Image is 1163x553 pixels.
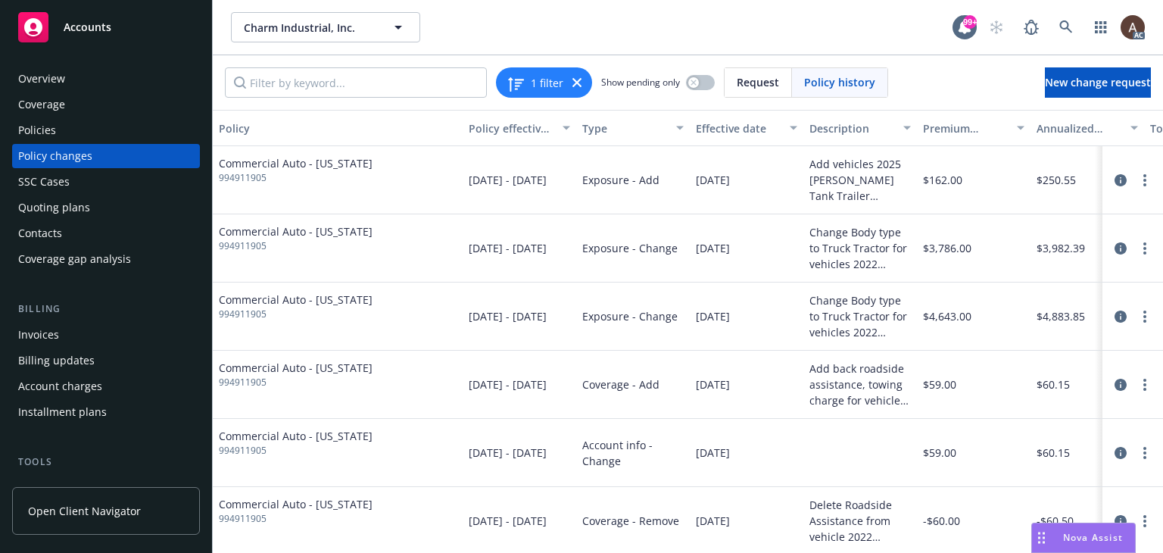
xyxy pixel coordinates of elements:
[64,21,111,33] span: Accounts
[1112,308,1130,326] a: circleInformation
[696,172,730,188] span: [DATE]
[1112,171,1130,189] a: circleInformation
[809,120,894,136] div: Description
[469,308,547,324] span: [DATE] - [DATE]
[923,120,1008,136] div: Premium change
[963,15,977,29] div: 99+
[1112,512,1130,530] a: circleInformation
[12,348,200,373] a: Billing updates
[219,360,373,376] span: Commercial Auto - [US_STATE]
[803,110,917,146] button: Description
[18,221,62,245] div: Contacts
[696,240,730,256] span: [DATE]
[219,376,373,389] span: 994911905
[1037,376,1070,392] span: $60.15
[582,240,678,256] span: Exposure - Change
[219,120,457,136] div: Policy
[582,172,659,188] span: Exposure - Add
[923,445,956,461] span: $59.00
[582,513,679,529] span: Coverage - Remove
[1086,12,1116,42] a: Switch app
[1037,240,1085,256] span: $3,982.39
[12,400,200,424] a: Installment plans
[12,247,200,271] a: Coverage gap analysis
[531,75,563,91] span: 1 filter
[981,12,1012,42] a: Start snowing
[12,195,200,220] a: Quoting plans
[809,224,911,272] div: Change Body type to Truck Tractor for vehicles 2022 WESTERN STAR/AUTO CAR 49X CHASSIS Vin#4235
[1016,12,1046,42] a: Report a Bug
[219,308,373,321] span: 994911905
[12,144,200,168] a: Policy changes
[1136,512,1154,530] a: more
[1112,376,1130,394] a: circleInformation
[1030,110,1144,146] button: Annualized total premium change
[576,110,690,146] button: Type
[809,292,911,340] div: Change Body type to Truck Tractor for vehicles 2022 WESTERN STAR/AUTO CAR 49X CHASSIS Vin#6257
[213,110,463,146] button: Policy
[809,156,911,204] div: Add vehicles 2025 [PERSON_NAME] Tank Trailer Vin#9195 and 2020 Polar Trailer Vin#4727
[225,67,487,98] input: Filter by keyword...
[469,240,547,256] span: [DATE] - [DATE]
[1136,376,1154,394] a: more
[244,20,375,36] span: Charm Industrial, Inc.
[219,155,373,171] span: Commercial Auto - [US_STATE]
[18,247,131,271] div: Coverage gap analysis
[1136,239,1154,258] a: more
[582,308,678,324] span: Exposure - Change
[18,323,59,347] div: Invoices
[18,170,70,194] div: SSC Cases
[469,445,547,461] span: [DATE] - [DATE]
[18,144,92,168] div: Policy changes
[463,110,576,146] button: Policy effective dates
[1045,67,1151,98] a: New change request
[1037,120,1121,136] div: Annualized total premium change
[1051,12,1081,42] a: Search
[923,172,962,188] span: $162.00
[12,301,200,317] div: Billing
[18,374,102,398] div: Account charges
[737,74,779,90] span: Request
[12,323,200,347] a: Invoices
[219,239,373,253] span: 994911905
[1037,513,1074,529] span: -$60.50
[1032,523,1051,552] div: Drag to move
[809,361,911,408] div: Add back roadside assistance, towing charge for vehicle 6257
[231,12,420,42] button: Charm Industrial, Inc.
[1037,308,1085,324] span: $4,883.85
[1037,445,1070,461] span: $60.15
[12,221,200,245] a: Contacts
[923,308,971,324] span: $4,643.00
[12,374,200,398] a: Account charges
[1112,444,1130,462] a: circleInformation
[582,376,659,392] span: Coverage - Add
[12,118,200,142] a: Policies
[18,92,65,117] div: Coverage
[696,513,730,529] span: [DATE]
[1031,523,1136,553] button: Nova Assist
[18,195,90,220] div: Quoting plans
[219,428,373,444] span: Commercial Auto - [US_STATE]
[1037,172,1076,188] span: $250.55
[469,376,547,392] span: [DATE] - [DATE]
[219,171,373,185] span: 994911905
[1136,171,1154,189] a: more
[1112,239,1130,258] a: circleInformation
[219,223,373,239] span: Commercial Auto - [US_STATE]
[1136,444,1154,462] a: more
[923,376,956,392] span: $59.00
[12,6,200,48] a: Accounts
[18,348,95,373] div: Billing updates
[696,445,730,461] span: [DATE]
[917,110,1030,146] button: Premium change
[12,170,200,194] a: SSC Cases
[469,172,547,188] span: [DATE] - [DATE]
[696,308,730,324] span: [DATE]
[696,376,730,392] span: [DATE]
[219,444,373,458] span: 994911905
[923,240,971,256] span: $3,786.00
[601,76,680,89] span: Show pending only
[469,513,547,529] span: [DATE] - [DATE]
[1121,15,1145,39] img: photo
[1063,531,1123,544] span: Nova Assist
